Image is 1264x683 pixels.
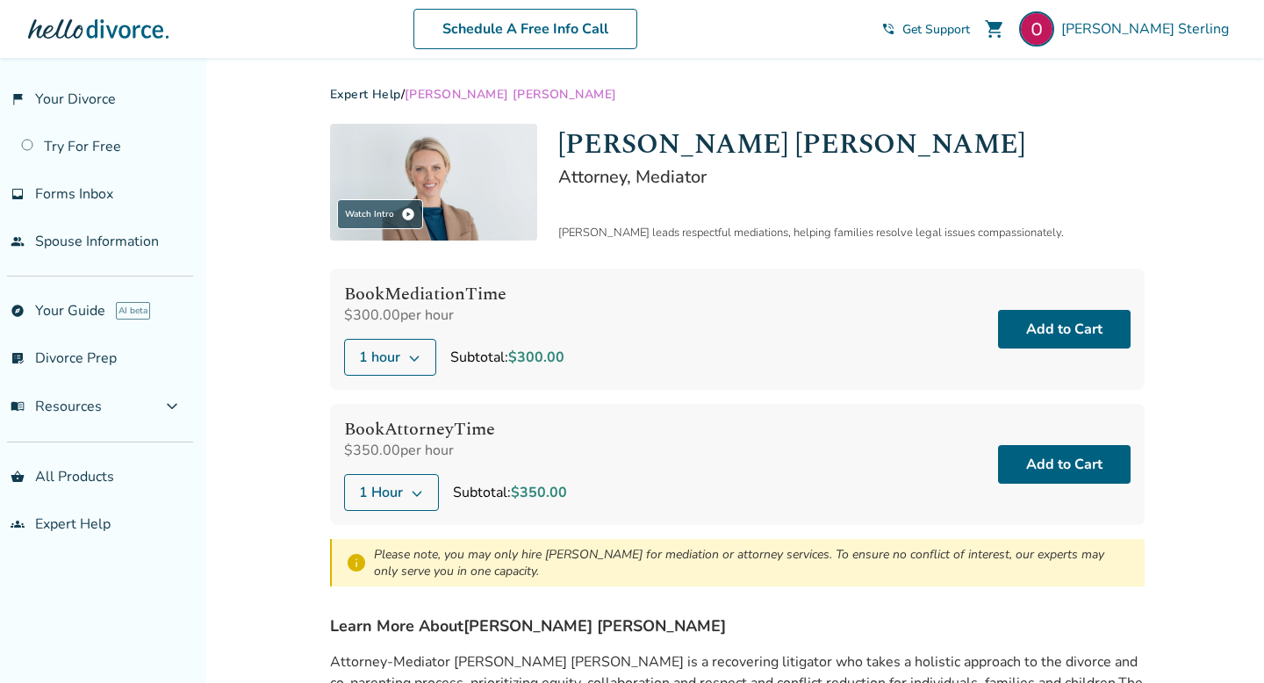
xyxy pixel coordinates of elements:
[344,283,564,306] h4: Book Mediation Time
[337,199,423,229] div: Watch Intro
[162,396,183,417] span: expand_more
[11,470,25,484] span: shopping_basket
[344,306,564,325] div: $300.00 per hour
[881,22,895,36] span: phone_in_talk
[344,441,567,460] div: $350.00 per hour
[1176,599,1264,683] iframe: Chat Widget
[11,351,25,365] span: list_alt_check
[998,310,1131,349] button: Add to Cart
[881,21,970,38] a: phone_in_talkGet Support
[998,445,1131,484] button: Add to Cart
[11,399,25,413] span: menu_book
[344,418,567,441] h4: Book Attorney Time
[558,124,1145,165] h1: [PERSON_NAME] [PERSON_NAME]
[450,347,564,368] div: Subtotal:
[11,187,25,201] span: inbox
[11,304,25,318] span: explore
[401,207,415,221] span: play_circle
[558,225,1145,241] div: [PERSON_NAME] leads respectful mediations, helping families resolve legal issues compassionately.
[11,234,25,248] span: people
[11,397,102,416] span: Resources
[1019,11,1054,47] img: Olivia Sterling
[344,339,436,376] button: 1 hour
[330,86,1145,103] div: /
[330,615,1145,637] h4: Learn More About [PERSON_NAME] [PERSON_NAME]
[116,302,150,320] span: AI beta
[359,482,403,503] span: 1 Hour
[1061,19,1236,39] span: [PERSON_NAME] Sterling
[330,124,537,241] img: Melissa Wheeler Hoff
[413,9,637,49] a: Schedule A Free Info Call
[359,347,400,368] span: 1 hour
[984,18,1005,40] span: shopping_cart
[508,348,564,367] span: $300.00
[453,482,567,503] div: Subtotal:
[11,517,25,531] span: groups
[11,92,25,106] span: flag_2
[374,546,1131,579] div: Please note, you may only hire [PERSON_NAME] for mediation or attorney services. To ensure no con...
[35,184,113,204] span: Forms Inbox
[330,86,401,103] a: Expert Help
[902,21,970,38] span: Get Support
[405,86,616,103] span: [PERSON_NAME] [PERSON_NAME]
[558,165,1145,189] h2: Attorney, Mediator
[344,474,439,511] button: 1 Hour
[511,483,567,502] span: $350.00
[346,552,367,573] span: info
